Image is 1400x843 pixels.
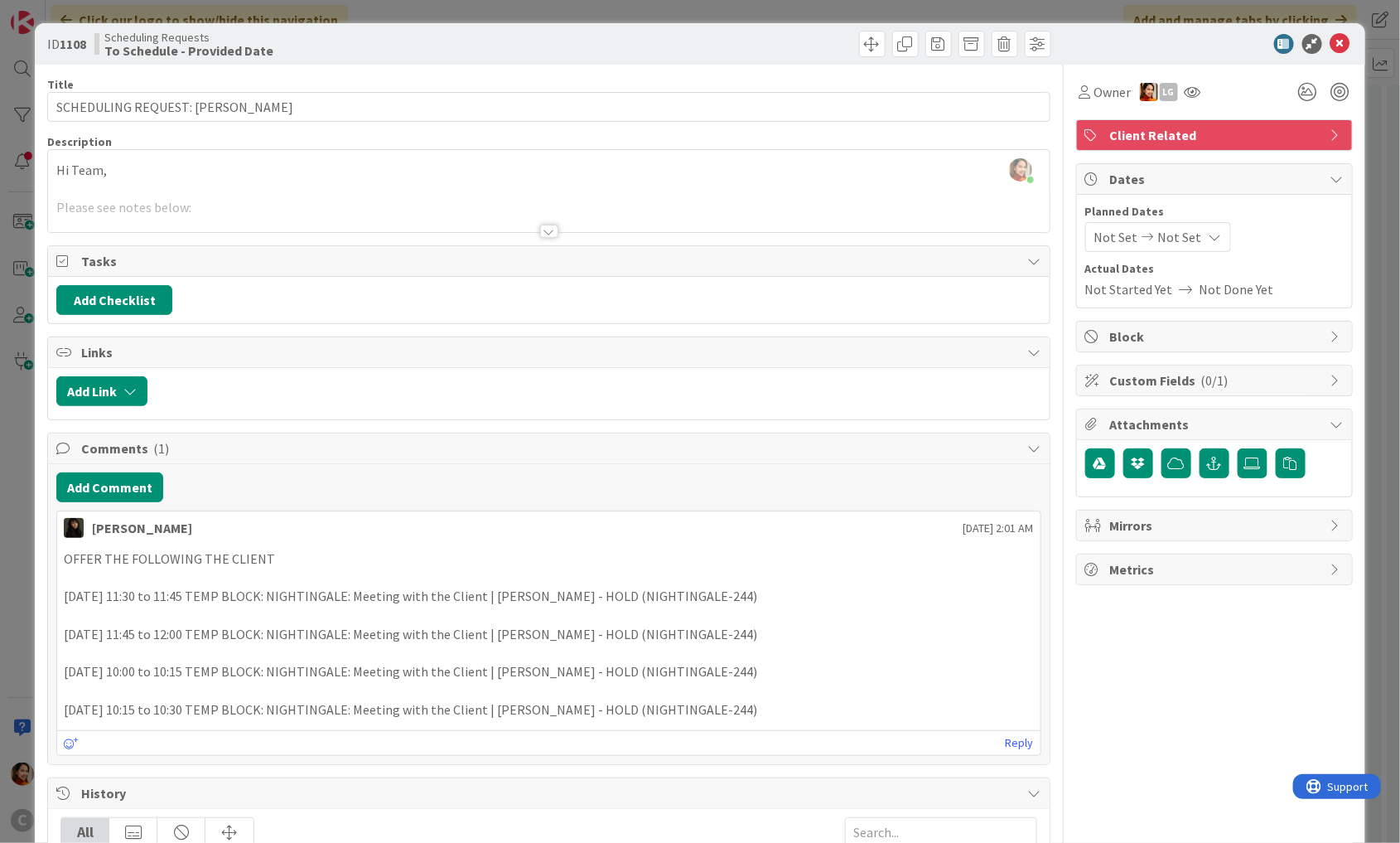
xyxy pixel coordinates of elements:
[1158,227,1202,247] span: Not Set
[56,376,147,406] button: Add Link
[1085,203,1344,220] span: Planned Dates
[104,44,273,57] b: To Schedule - Provided Date
[92,518,192,538] div: [PERSON_NAME]
[81,783,1020,803] span: History
[1110,169,1322,189] span: Dates
[1110,371,1322,390] span: Custom Fields
[64,518,84,538] img: ES
[35,2,75,22] span: Support
[1140,83,1158,101] img: PM
[1201,372,1229,389] span: ( 0/1 )
[1085,279,1173,299] span: Not Started Yet
[1200,279,1274,299] span: Not Done Yet
[56,285,172,315] button: Add Checklist
[47,77,74,92] label: Title
[1110,560,1322,579] span: Metrics
[1110,327,1322,346] span: Block
[64,550,1034,569] p: OFFER THE FOLLOWING THE CLIENT
[81,342,1020,362] span: Links
[81,438,1020,458] span: Comments
[1110,125,1322,145] span: Client Related
[1009,158,1032,182] img: ZE7sHxBjl6aIQZ7EmcD5y5U36sLYn9QN.jpeg
[1085,260,1344,278] span: Actual Dates
[64,625,1034,644] p: [DATE] 11:45 to 12:00 TEMP BLOCK: NIGHTINGALE: Meeting with the Client | [PERSON_NAME] - HOLD (NI...
[81,251,1020,271] span: Tasks
[56,161,1041,180] p: Hi Team,
[64,662,1034,681] p: [DATE] 10:00 to 10:15 TEMP BLOCK: NIGHTINGALE: Meeting with the Client | [PERSON_NAME] - HOLD (NI...
[1006,733,1034,753] a: Reply
[64,700,1034,719] p: [DATE] 10:15 to 10:30 TEMP BLOCK: NIGHTINGALE: Meeting with the Client | [PERSON_NAME] - HOLD (NI...
[104,31,273,44] span: Scheduling Requests
[963,520,1034,537] span: [DATE] 2:01 AM
[64,587,1034,606] p: [DATE] 11:30 to 11:45 TEMP BLOCK: NIGHTINGALE: Meeting with the Client | [PERSON_NAME] - HOLD (NI...
[1110,414,1322,434] span: Attachments
[1110,516,1322,535] span: Mirrors
[153,440,169,457] span: ( 1 )
[47,34,86,54] span: ID
[60,36,86,52] b: 1108
[1094,227,1138,247] span: Not Set
[47,134,112,149] span: Description
[1094,82,1132,102] span: Owner
[56,472,163,502] button: Add Comment
[47,92,1050,122] input: type card name here...
[1160,83,1178,101] div: LG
